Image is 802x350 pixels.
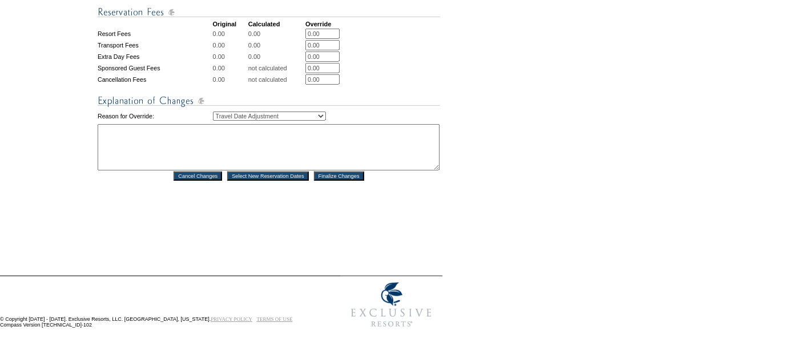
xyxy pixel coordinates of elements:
td: Sponsored Guest Fees [98,63,212,73]
td: 0.00 [213,40,247,50]
td: 0.00 [248,40,304,50]
a: TERMS OF USE [257,316,293,322]
td: 0.00 [213,29,247,39]
td: 0.00 [248,51,304,62]
input: Select New Reservation Dates [227,172,309,181]
td: Cancellation Fees [98,74,212,85]
td: Original [213,21,247,27]
img: Explanation of Changes [98,94,440,108]
td: Override [305,21,355,27]
td: Transport Fees [98,40,212,50]
input: Cancel Changes [174,172,222,181]
td: Reason for Override: [98,109,212,123]
img: Exclusive Resorts [340,276,442,333]
td: 0.00 [213,51,247,62]
td: Resort Fees [98,29,212,39]
td: Calculated [248,21,304,27]
img: Reservation Fees [98,5,440,19]
td: 0.00 [248,29,304,39]
td: not calculated [248,74,304,85]
td: not calculated [248,63,304,73]
td: Extra Day Fees [98,51,212,62]
input: Finalize Changes [314,172,364,181]
td: 0.00 [213,74,247,85]
td: 0.00 [213,63,247,73]
a: PRIVACY POLICY [211,316,252,322]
